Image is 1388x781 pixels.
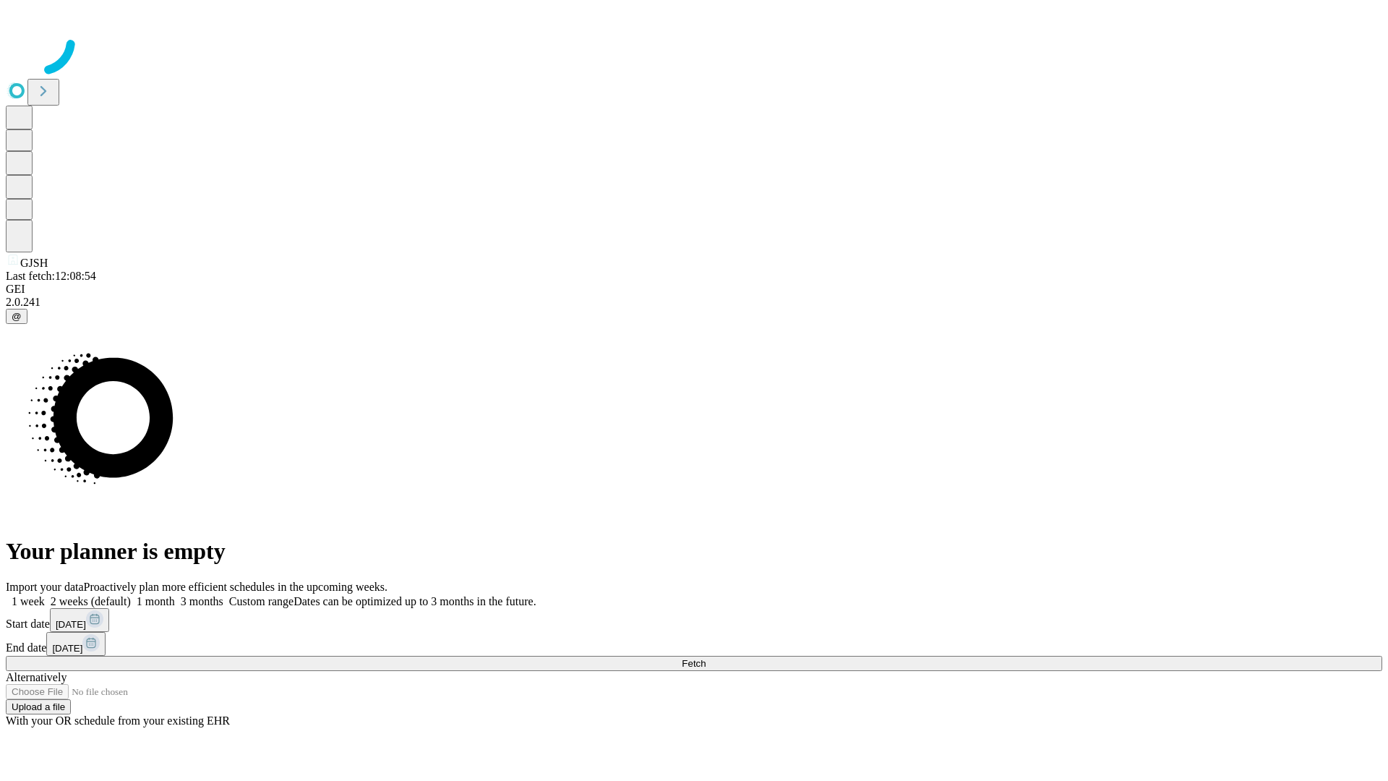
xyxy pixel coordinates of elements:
[52,643,82,654] span: [DATE]
[20,257,48,269] span: GJSH
[6,581,84,593] span: Import your data
[6,699,71,714] button: Upload a file
[6,632,1382,656] div: End date
[6,714,230,727] span: With your OR schedule from your existing EHR
[46,632,106,656] button: [DATE]
[51,595,131,607] span: 2 weeks (default)
[6,296,1382,309] div: 2.0.241
[84,581,387,593] span: Proactively plan more efficient schedules in the upcoming weeks.
[181,595,223,607] span: 3 months
[229,595,294,607] span: Custom range
[6,538,1382,565] h1: Your planner is empty
[6,671,67,683] span: Alternatively
[294,595,536,607] span: Dates can be optimized up to 3 months in the future.
[682,658,706,669] span: Fetch
[6,309,27,324] button: @
[6,270,96,282] span: Last fetch: 12:08:54
[6,656,1382,671] button: Fetch
[12,311,22,322] span: @
[6,283,1382,296] div: GEI
[12,595,45,607] span: 1 week
[6,608,1382,632] div: Start date
[137,595,175,607] span: 1 month
[56,619,86,630] span: [DATE]
[50,608,109,632] button: [DATE]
